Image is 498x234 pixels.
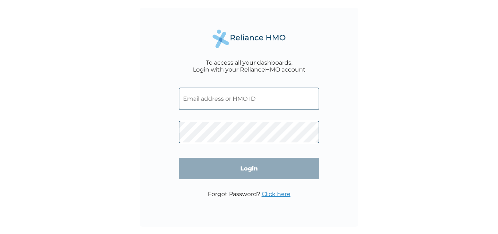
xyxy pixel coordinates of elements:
[193,59,306,73] div: To access all your dashboards, Login with your RelianceHMO account
[179,88,319,110] input: Email address or HMO ID
[179,158,319,179] input: Login
[262,191,291,197] a: Click here
[208,191,291,197] p: Forgot Password?
[213,30,285,48] img: Reliance Health's Logo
